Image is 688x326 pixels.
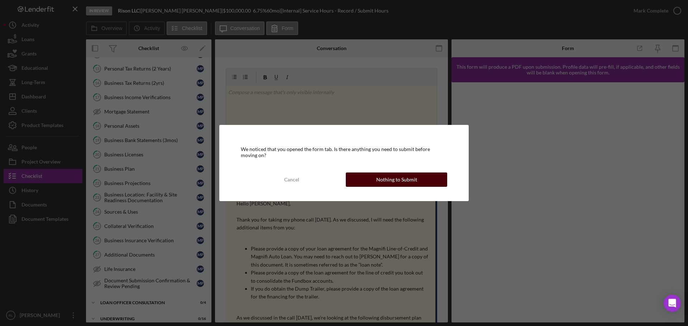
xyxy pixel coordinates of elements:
[346,172,447,187] button: Nothing to Submit
[376,172,417,187] div: Nothing to Submit
[284,172,299,187] div: Cancel
[664,295,681,312] div: Open Intercom Messenger
[241,172,342,187] button: Cancel
[241,146,447,158] div: We noticed that you opened the form tab. Is there anything you need to submit before moving on?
